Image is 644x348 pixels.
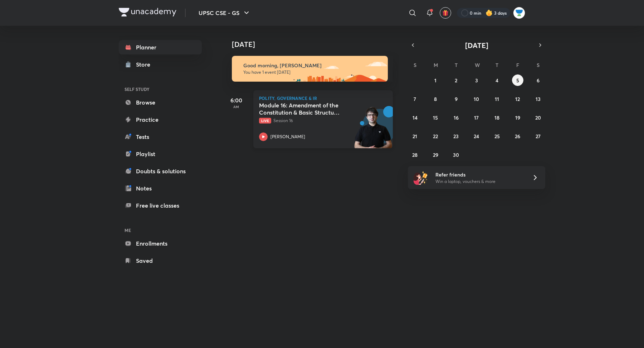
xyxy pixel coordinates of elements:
abbr: September 12, 2025 [515,96,520,102]
h4: [DATE] [232,40,400,49]
h6: Good morning, [PERSON_NAME] [243,62,381,69]
h6: Refer friends [435,171,523,178]
button: UPSC CSE - GS [194,6,255,20]
h5: Module 16: Amendment of the Constitution & Basic Structure Doctrine [259,102,348,116]
abbr: September 26, 2025 [515,133,520,140]
a: Notes [119,181,202,195]
abbr: September 18, 2025 [494,114,499,121]
abbr: September 30, 2025 [453,151,459,158]
abbr: September 21, 2025 [413,133,417,140]
a: Doubts & solutions [119,164,202,178]
h5: 6:00 [222,96,250,105]
abbr: September 7, 2025 [414,96,416,102]
img: avatar [442,10,449,16]
span: [DATE] [465,40,488,50]
button: September 25, 2025 [491,130,503,142]
button: September 21, 2025 [409,130,421,142]
button: September 30, 2025 [450,149,462,160]
abbr: September 16, 2025 [454,114,459,121]
button: September 12, 2025 [512,93,523,105]
button: September 28, 2025 [409,149,421,160]
abbr: September 4, 2025 [496,77,498,84]
button: September 4, 2025 [491,74,503,86]
abbr: Thursday [496,62,498,68]
abbr: September 22, 2025 [433,133,438,140]
button: avatar [440,7,451,19]
abbr: September 9, 2025 [455,96,458,102]
button: September 27, 2025 [532,130,544,142]
img: referral [414,170,428,185]
abbr: September 24, 2025 [474,133,479,140]
a: Practice [119,112,202,127]
abbr: September 10, 2025 [474,96,479,102]
abbr: September 8, 2025 [434,96,437,102]
abbr: Tuesday [455,62,458,68]
abbr: September 27, 2025 [536,133,541,140]
abbr: September 29, 2025 [433,151,438,158]
button: September 6, 2025 [532,74,544,86]
button: September 15, 2025 [430,112,441,123]
div: Store [136,60,155,69]
abbr: September 3, 2025 [475,77,478,84]
a: Planner [119,40,202,54]
img: unacademy [353,106,393,155]
img: Company Logo [119,8,176,16]
a: Tests [119,130,202,144]
a: Playlist [119,147,202,161]
button: September 22, 2025 [430,130,441,142]
p: Polity, Governance & IR [259,96,387,100]
abbr: September 20, 2025 [535,114,541,121]
button: September 7, 2025 [409,93,421,105]
img: Jiban Jyoti Dash [513,7,525,19]
button: September 18, 2025 [491,112,503,123]
abbr: September 14, 2025 [413,114,418,121]
button: September 20, 2025 [532,112,544,123]
button: September 3, 2025 [471,74,482,86]
a: Free live classes [119,198,202,213]
abbr: September 11, 2025 [495,96,499,102]
button: September 8, 2025 [430,93,441,105]
button: September 5, 2025 [512,74,523,86]
button: September 1, 2025 [430,74,441,86]
a: Store [119,57,202,72]
abbr: September 5, 2025 [516,77,519,84]
a: Saved [119,253,202,268]
h6: ME [119,224,202,236]
abbr: Monday [434,62,438,68]
abbr: September 25, 2025 [494,133,500,140]
p: Session 16 [259,117,371,124]
button: September 13, 2025 [532,93,544,105]
p: You have 1 event [DATE] [243,69,381,75]
button: September 23, 2025 [450,130,462,142]
abbr: September 13, 2025 [536,96,541,102]
abbr: September 17, 2025 [474,114,479,121]
abbr: Saturday [537,62,540,68]
button: September 14, 2025 [409,112,421,123]
button: September 29, 2025 [430,149,441,160]
img: morning [232,56,388,82]
p: [PERSON_NAME] [270,134,305,140]
abbr: September 2, 2025 [455,77,457,84]
button: September 19, 2025 [512,112,523,123]
abbr: Wednesday [475,62,480,68]
abbr: Sunday [414,62,416,68]
abbr: September 19, 2025 [515,114,520,121]
abbr: September 6, 2025 [537,77,540,84]
abbr: September 15, 2025 [433,114,438,121]
button: September 11, 2025 [491,93,503,105]
a: Browse [119,95,202,110]
button: September 17, 2025 [471,112,482,123]
p: AM [222,105,250,109]
p: Win a laptop, vouchers & more [435,178,523,185]
button: September 16, 2025 [450,112,462,123]
abbr: September 1, 2025 [434,77,436,84]
button: September 9, 2025 [450,93,462,105]
a: Company Logo [119,8,176,18]
span: Live [259,118,271,124]
h6: SELF STUDY [119,83,202,95]
button: [DATE] [418,40,535,50]
button: September 2, 2025 [450,74,462,86]
abbr: September 28, 2025 [412,151,418,158]
abbr: Friday [516,62,519,68]
abbr: September 23, 2025 [453,133,459,140]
